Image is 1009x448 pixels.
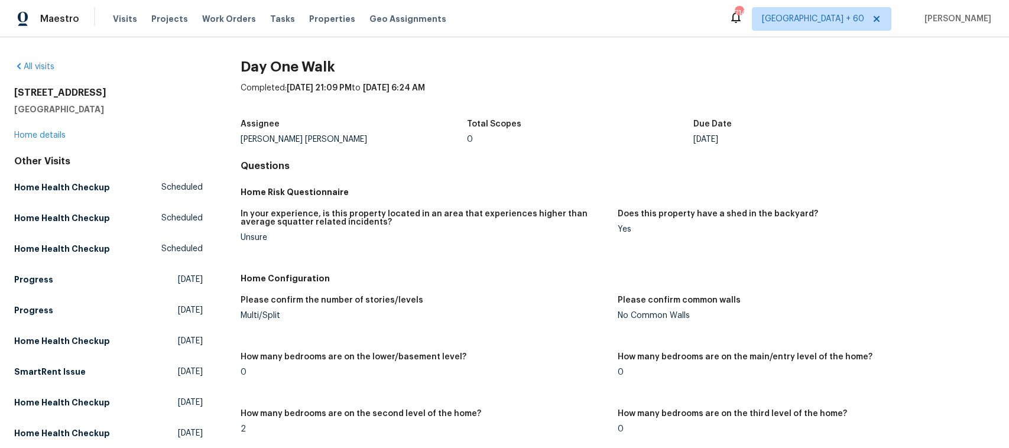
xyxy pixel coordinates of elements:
h5: Please confirm common walls [618,296,741,304]
a: Home Health Checkup[DATE] [14,330,203,352]
div: 0 [618,425,985,433]
div: Yes [618,225,985,233]
h5: How many bedrooms are on the second level of the home? [241,410,481,418]
span: Scheduled [161,181,203,193]
span: [DATE] [178,335,203,347]
div: 714 [735,7,743,19]
h5: Progress [14,274,53,285]
h2: [STREET_ADDRESS] [14,87,203,99]
span: [GEOGRAPHIC_DATA] + 60 [762,13,864,25]
h5: Total Scopes [467,120,521,128]
div: Unsure [241,233,608,242]
div: [DATE] [693,135,920,144]
a: Home details [14,131,66,139]
a: All visits [14,63,54,71]
span: [DATE] [178,366,203,378]
a: Progress[DATE] [14,269,203,290]
span: [DATE] [178,304,203,316]
h5: Home Health Checkup [14,397,110,408]
a: Home Health Checkup[DATE] [14,392,203,413]
h5: Home Configuration [241,272,995,284]
h5: Home Health Checkup [14,335,110,347]
a: Progress[DATE] [14,300,203,321]
a: Home Health CheckupScheduled [14,238,203,259]
h5: How many bedrooms are on the third level of the home? [618,410,847,418]
a: Home Health Checkup[DATE] [14,423,203,444]
div: 0 [618,368,985,376]
h5: SmartRent Issue [14,366,86,378]
div: Completed: to [241,82,995,113]
span: Work Orders [202,13,256,25]
span: [PERSON_NAME] [920,13,991,25]
h5: How many bedrooms are on the lower/basement level? [241,353,466,361]
h5: Progress [14,304,53,316]
h5: Assignee [241,120,280,128]
h5: Home Health Checkup [14,427,110,439]
h5: Home Health Checkup [14,181,110,193]
span: Properties [309,13,355,25]
h5: Home Health Checkup [14,212,110,224]
h2: Day One Walk [241,61,995,73]
h5: Please confirm the number of stories/levels [241,296,423,304]
a: Home Health CheckupScheduled [14,177,203,198]
div: [PERSON_NAME] [PERSON_NAME] [241,135,467,144]
span: [DATE] 6:24 AM [363,84,425,92]
span: Tasks [270,15,295,23]
h5: Home Risk Questionnaire [241,186,995,198]
h5: Home Health Checkup [14,243,110,255]
h5: In your experience, is this property located in an area that experiences higher than average squa... [241,210,608,226]
div: Other Visits [14,155,203,167]
div: Multi/Split [241,311,608,320]
h5: [GEOGRAPHIC_DATA] [14,103,203,115]
span: [DATE] [178,427,203,439]
div: 0 [467,135,693,144]
span: Visits [113,13,137,25]
a: Home Health CheckupScheduled [14,207,203,229]
div: 2 [241,425,608,433]
span: [DATE] [178,397,203,408]
span: Projects [151,13,188,25]
h5: Due Date [693,120,732,128]
h4: Questions [241,160,995,172]
h5: How many bedrooms are on the main/entry level of the home? [618,353,872,361]
div: 0 [241,368,608,376]
a: SmartRent Issue[DATE] [14,361,203,382]
span: [DATE] 21:09 PM [287,84,352,92]
span: Scheduled [161,212,203,224]
span: [DATE] [178,274,203,285]
div: No Common Walls [618,311,985,320]
h5: Does this property have a shed in the backyard? [618,210,818,218]
span: Geo Assignments [369,13,446,25]
span: Scheduled [161,243,203,255]
span: Maestro [40,13,79,25]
